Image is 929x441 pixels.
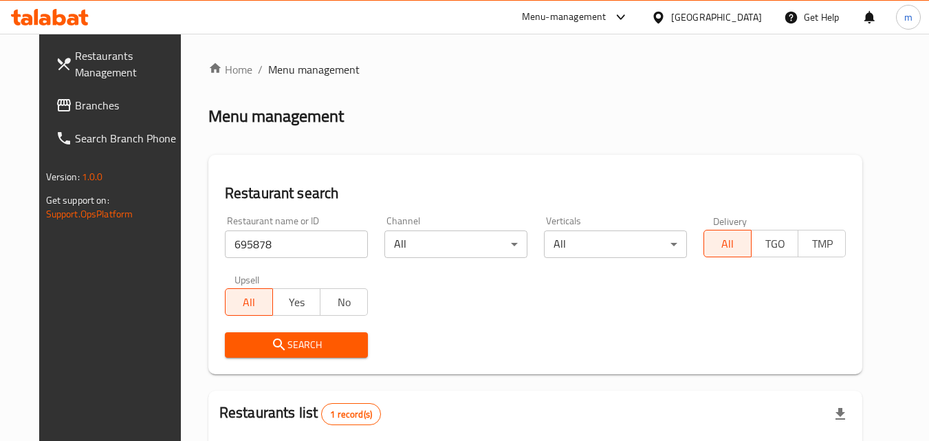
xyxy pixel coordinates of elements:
[904,10,912,25] span: m
[225,230,368,258] input: Search for restaurant name or ID..
[46,168,80,186] span: Version:
[751,230,799,257] button: TGO
[713,216,747,226] label: Delivery
[544,230,687,258] div: All
[804,234,840,254] span: TMP
[231,292,267,312] span: All
[671,10,762,25] div: [GEOGRAPHIC_DATA]
[208,105,344,127] h2: Menu management
[46,191,109,209] span: Get support on:
[45,89,195,122] a: Branches
[278,292,315,312] span: Yes
[320,288,368,316] button: No
[236,336,357,354] span: Search
[322,408,380,421] span: 1 record(s)
[75,47,184,80] span: Restaurants Management
[757,234,794,254] span: TGO
[82,168,103,186] span: 1.0.0
[710,234,746,254] span: All
[45,122,195,155] a: Search Branch Phone
[46,205,133,223] a: Support.OpsPlatform
[326,292,362,312] span: No
[75,97,184,114] span: Branches
[225,288,273,316] button: All
[234,275,260,284] label: Upsell
[824,398,857,431] div: Export file
[798,230,846,257] button: TMP
[75,130,184,147] span: Search Branch Phone
[208,61,863,78] nav: breadcrumb
[268,61,360,78] span: Menu management
[225,183,846,204] h2: Restaurant search
[219,402,381,425] h2: Restaurants list
[258,61,263,78] li: /
[522,9,606,25] div: Menu-management
[225,332,368,358] button: Search
[45,39,195,89] a: Restaurants Management
[384,230,527,258] div: All
[703,230,752,257] button: All
[272,288,320,316] button: Yes
[321,403,381,425] div: Total records count
[208,61,252,78] a: Home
